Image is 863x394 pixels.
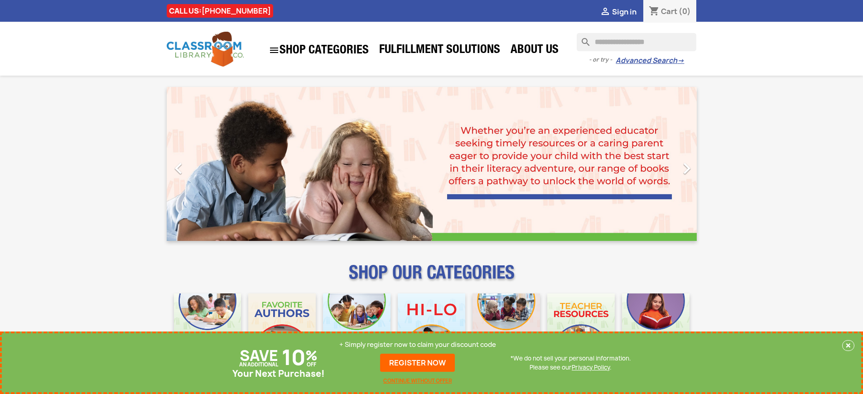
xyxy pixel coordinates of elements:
a: Fulfillment Solutions [375,42,505,60]
img: CLC_Fiction_Nonfiction_Mobile.jpg [472,293,540,361]
a: About Us [506,42,563,60]
span: Sign in [612,7,636,17]
span: → [677,56,684,65]
i:  [269,45,280,56]
a: [PHONE_NUMBER] [202,6,271,16]
i:  [600,7,611,18]
i: shopping_cart [649,6,660,17]
img: CLC_Bulk_Mobile.jpg [174,293,241,361]
img: CLC_Teacher_Resources_Mobile.jpg [547,293,615,361]
img: CLC_Dyslexia_Mobile.jpg [622,293,689,361]
input: Search [577,33,696,51]
i:  [167,157,190,180]
a: Advanced Search→ [616,56,684,65]
span: Cart [661,6,677,16]
a: Next [617,87,697,241]
span: - or try - [589,55,616,64]
img: CLC_Favorite_Authors_Mobile.jpg [248,293,316,361]
p: SHOP OUR CATEGORIES [167,270,697,286]
span: (0) [679,6,691,16]
a: Previous [167,87,246,241]
img: CLC_HiLo_Mobile.jpg [398,293,465,361]
i:  [675,157,698,180]
a:  Sign in [600,7,636,17]
ul: Carousel container [167,87,697,241]
div: CALL US: [167,4,273,18]
a: SHOP CATEGORIES [264,40,373,60]
img: Classroom Library Company [167,32,244,67]
img: CLC_Phonics_And_Decodables_Mobile.jpg [323,293,391,361]
i: search [577,33,588,44]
